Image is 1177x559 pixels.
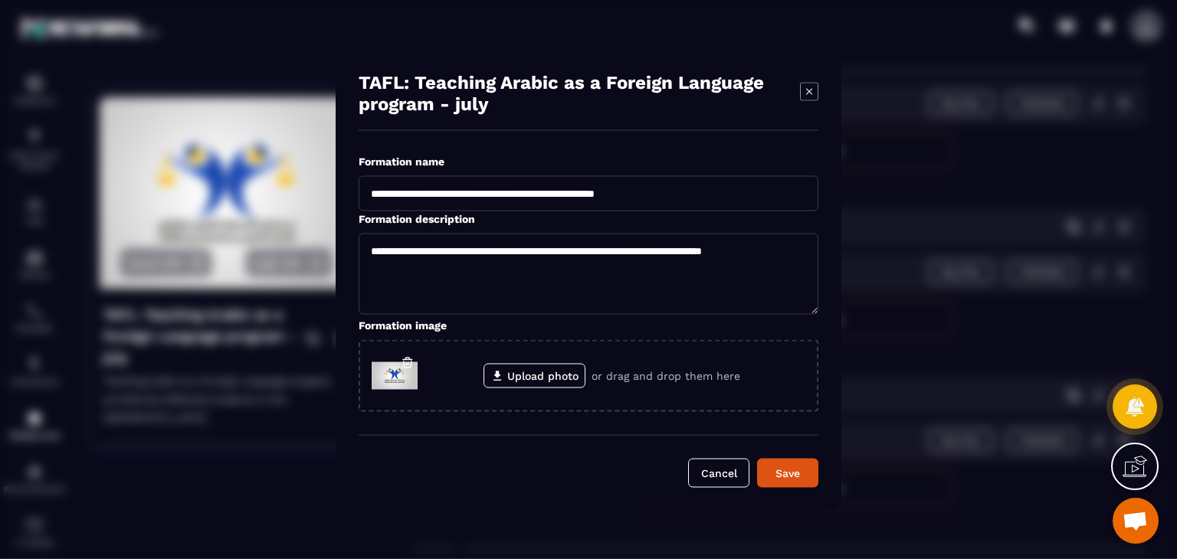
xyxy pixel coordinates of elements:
[359,319,447,332] label: Formation image
[1113,498,1159,544] a: Open chat
[757,459,818,488] button: Save
[484,364,585,388] label: Upload photo
[767,466,808,481] div: Save
[688,459,749,488] button: Cancel
[359,72,800,115] p: TAFL: Teaching Arabic as a Foreign Language program - july
[359,213,475,225] label: Formation description
[359,155,444,168] label: Formation name
[592,370,740,382] p: or drag and drop them here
